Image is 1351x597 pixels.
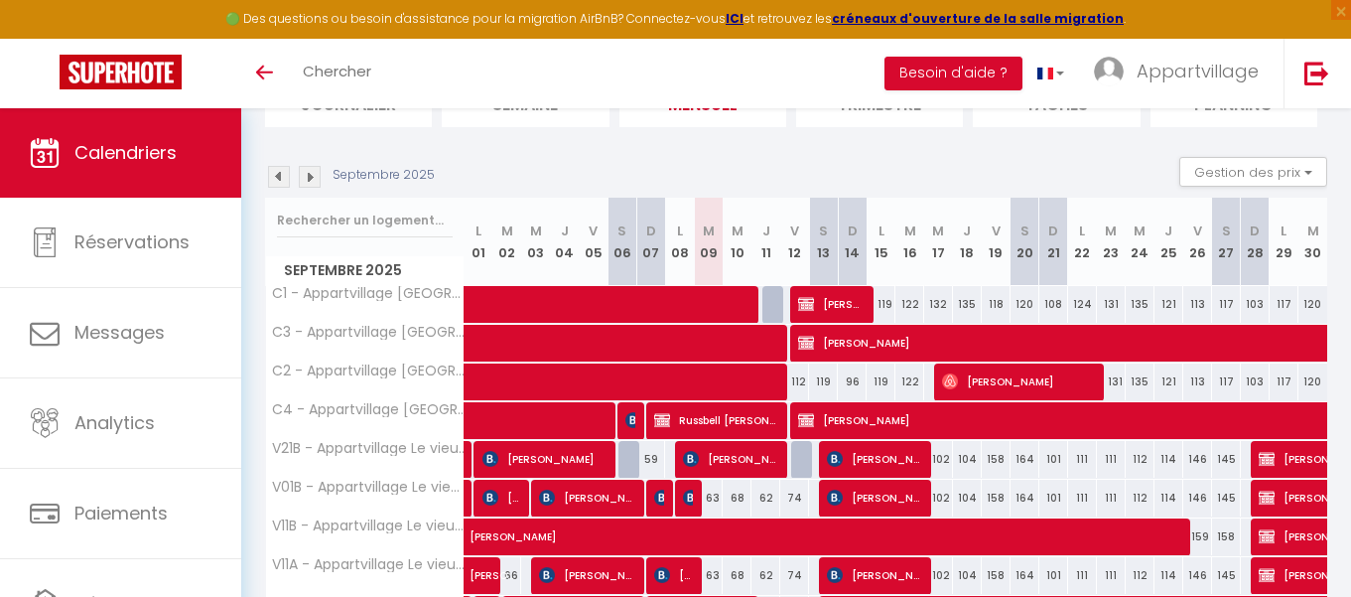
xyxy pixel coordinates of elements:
[269,557,468,572] span: V11A - Appartvillage Le vieux Vichy N°11 A
[838,198,867,286] th: 14
[74,229,190,254] span: Réservations
[1270,286,1298,323] div: 117
[74,320,165,345] span: Messages
[1154,364,1183,400] div: 121
[809,198,838,286] th: 13
[751,557,780,594] div: 62
[1250,222,1260,240] abbr: D
[867,198,895,286] th: 15
[1097,364,1126,400] div: 131
[1068,557,1097,594] div: 111
[482,479,521,517] span: [PERSON_NAME]
[723,480,751,517] div: 68
[1154,557,1183,594] div: 114
[953,557,982,594] div: 104
[1094,57,1124,86] img: ...
[1298,364,1327,400] div: 120
[1126,480,1154,517] div: 112
[895,198,924,286] th: 16
[963,222,971,240] abbr: J
[924,557,953,594] div: 102
[827,556,923,594] span: [PERSON_NAME]
[703,222,715,240] abbr: M
[1193,222,1202,240] abbr: V
[1097,557,1126,594] div: 111
[694,480,723,517] div: 63
[723,198,751,286] th: 10
[1212,286,1241,323] div: 117
[1126,364,1154,400] div: 135
[539,556,635,594] span: [PERSON_NAME]
[521,198,550,286] th: 03
[1097,441,1126,478] div: 111
[953,286,982,323] div: 135
[470,546,515,584] span: [PERSON_NAME]
[1212,480,1241,517] div: 145
[465,557,493,595] a: [PERSON_NAME]
[74,410,155,435] span: Analytics
[1304,61,1329,85] img: logout
[1039,557,1068,594] div: 101
[884,57,1022,90] button: Besoin d'aide ?
[269,286,468,301] span: C1 - Appartvillage [GEOGRAPHIC_DATA] N°1
[819,222,828,240] abbr: S
[1298,198,1327,286] th: 30
[1011,441,1039,478] div: 164
[303,61,371,81] span: Chercher
[790,222,799,240] abbr: V
[74,501,168,525] span: Paiements
[1241,364,1270,400] div: 103
[1097,198,1126,286] th: 23
[1183,286,1212,323] div: 113
[878,222,884,240] abbr: L
[751,480,780,517] div: 62
[1068,441,1097,478] div: 111
[482,440,608,478] span: [PERSON_NAME]
[723,557,751,594] div: 68
[1097,286,1126,323] div: 131
[269,325,468,340] span: C3 - Appartvillage [GEOGRAPHIC_DATA] N°3
[1212,198,1241,286] th: 27
[608,198,636,286] th: 06
[1011,198,1039,286] th: 20
[465,519,493,556] a: [PERSON_NAME]
[1079,39,1283,108] a: ... Appartvillage
[694,198,723,286] th: 09
[1307,222,1319,240] abbr: M
[266,256,464,285] span: Septembre 2025
[827,479,923,517] span: [PERSON_NAME]
[1048,222,1058,240] abbr: D
[1126,441,1154,478] div: 112
[269,402,468,417] span: C4 - Appartvillage [GEOGRAPHIC_DATA] N°4
[465,198,493,286] th: 01
[953,441,982,478] div: 104
[74,140,177,165] span: Calendriers
[269,364,468,378] span: C2 - Appartvillage [GEOGRAPHIC_DATA] N°2
[1079,222,1085,240] abbr: L
[924,198,953,286] th: 17
[1154,198,1183,286] th: 25
[654,556,693,594] span: [PERSON_NAME]
[1183,557,1212,594] div: 146
[932,222,944,240] abbr: M
[732,222,743,240] abbr: M
[1183,441,1212,478] div: 146
[762,222,770,240] abbr: J
[1183,364,1212,400] div: 113
[1137,59,1259,83] span: Appartvillage
[726,10,743,27] a: ICI
[832,10,1124,27] a: créneaux d'ouverture de la salle migration
[1039,480,1068,517] div: 101
[798,285,866,323] span: [PERSON_NAME]
[475,222,481,240] abbr: L
[1011,557,1039,594] div: 164
[1039,198,1068,286] th: 21
[1105,222,1117,240] abbr: M
[1154,441,1183,478] div: 114
[269,519,468,533] span: V11B - Appartvillage Le vieux Vichy N°11B
[953,198,982,286] th: 18
[646,222,656,240] abbr: D
[924,480,953,517] div: 102
[982,198,1011,286] th: 19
